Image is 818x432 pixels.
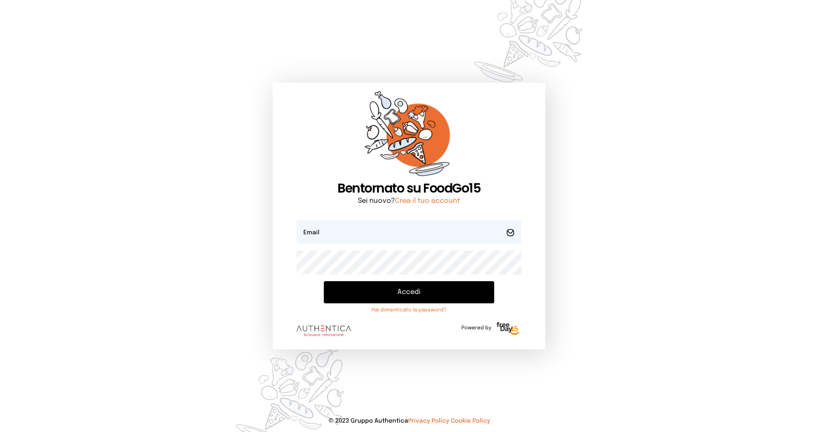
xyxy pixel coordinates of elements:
[495,320,521,337] img: logo-freeday.3e08031.png
[297,196,521,206] p: Sei nuovo?
[408,418,449,424] a: Privacy Policy
[451,418,490,424] a: Cookie Policy
[14,417,804,425] p: © 2023 Gruppo Authentica
[365,91,453,181] img: sticker-orange.65babaf.png
[461,325,491,331] span: Powered by
[297,181,521,196] h1: Bentornato su FoodGo15
[395,197,460,204] a: Crea il tuo account
[324,281,494,303] button: Accedi
[297,325,351,337] img: logo.8f33a47.png
[324,307,494,314] a: Hai dimenticato la password?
